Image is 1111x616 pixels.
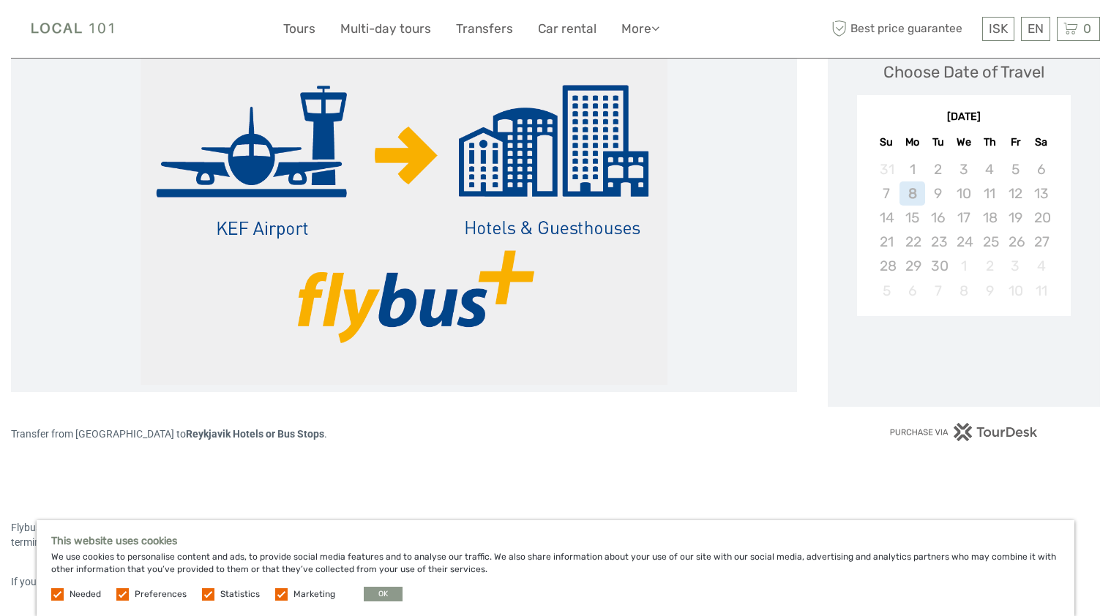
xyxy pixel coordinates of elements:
[899,132,925,152] div: Mo
[977,230,1003,254] div: Not available Thursday, September 25th, 2025
[1021,17,1050,41] div: EN
[11,576,223,587] span: If your flight is delayed, Flybus will wait for you.
[899,157,925,181] div: Not available Monday, September 1st, 2025
[1003,230,1028,254] div: Not available Friday, September 26th, 2025
[1028,279,1054,303] div: Not available Saturday, October 11th, 2025
[1028,132,1054,152] div: Sa
[977,206,1003,230] div: Not available Thursday, September 18th, 2025
[186,428,324,440] strong: Reykjavik Hotels or Bus Stops
[899,254,925,278] div: Not available Monday, September 29th, 2025
[1003,254,1028,278] div: Not available Friday, October 3rd, 2025
[220,588,260,601] label: Statistics
[1003,157,1028,181] div: Not available Friday, September 5th, 2025
[883,61,1044,83] div: Choose Date of Travel
[874,230,899,254] div: Not available Sunday, September 21st, 2025
[141,34,667,385] img: a771a4b2aca44685afd228bf32f054e4_main_slider.png
[1003,279,1028,303] div: Not available Friday, October 10th, 2025
[925,157,951,181] div: Not available Tuesday, September 2nd, 2025
[861,157,1066,303] div: month 2025-09
[925,254,951,278] div: Not available Tuesday, September 30th, 2025
[1003,206,1028,230] div: Not available Friday, September 19th, 2025
[977,181,1003,206] div: Not available Thursday, September 11th, 2025
[1081,21,1093,36] span: 0
[70,588,101,601] label: Needed
[874,132,899,152] div: Su
[1028,181,1054,206] div: Not available Saturday, September 13th, 2025
[951,230,976,254] div: Not available Wednesday, September 24th, 2025
[874,157,899,181] div: Not available Sunday, August 31st, 2025
[977,132,1003,152] div: Th
[874,254,899,278] div: Not available Sunday, September 28th, 2025
[899,181,925,206] div: Not available Monday, September 8th, 2025
[1003,181,1028,206] div: Not available Friday, September 12th, 2025
[925,206,951,230] div: Not available Tuesday, September 16th, 2025
[959,354,969,364] div: Loading...
[889,423,1038,441] img: PurchaseViaTourDesk.png
[977,254,1003,278] div: Not available Thursday, October 2nd, 2025
[11,522,782,548] span: Flybus operates in connection with all arriving flights at [GEOGRAPHIC_DATA] with direct transpor...
[168,23,186,40] button: Open LiveChat chat widget
[538,18,596,40] a: Car rental
[828,17,979,41] span: Best price guarantee
[1028,206,1054,230] div: Not available Saturday, September 20th, 2025
[951,181,976,206] div: Not available Wednesday, September 10th, 2025
[1028,254,1054,278] div: Not available Saturday, October 4th, 2025
[20,26,165,37] p: We're away right now. Please check back later!
[899,279,925,303] div: Not available Monday, October 6th, 2025
[951,206,976,230] div: Not available Wednesday, September 17th, 2025
[1028,157,1054,181] div: Not available Saturday, September 6th, 2025
[324,428,327,440] span: .
[925,181,951,206] div: Not available Tuesday, September 9th, 2025
[135,588,187,601] label: Preferences
[11,11,136,47] img: Local 101
[977,157,1003,181] div: Not available Thursday, September 4th, 2025
[874,279,899,303] div: Not available Sunday, October 5th, 2025
[989,21,1008,36] span: ISK
[37,520,1074,616] div: We use cookies to personalise content and ads, to provide social media features and to analyse ou...
[874,181,899,206] div: Not available Sunday, September 7th, 2025
[1028,230,1054,254] div: Not available Saturday, September 27th, 2025
[951,157,976,181] div: Not available Wednesday, September 3rd, 2025
[621,18,659,40] a: More
[977,279,1003,303] div: Not available Thursday, October 9th, 2025
[456,18,513,40] a: Transfers
[951,254,976,278] div: Not available Wednesday, October 1st, 2025
[340,18,431,40] a: Multi-day tours
[293,588,335,601] label: Marketing
[951,132,976,152] div: We
[51,535,1060,547] h5: This website uses cookies
[364,587,403,601] button: OK
[951,279,976,303] div: Not available Wednesday, October 8th, 2025
[899,230,925,254] div: Not available Monday, September 22nd, 2025
[1003,132,1028,152] div: Fr
[857,110,1071,125] div: [DATE]
[874,206,899,230] div: Not available Sunday, September 14th, 2025
[925,230,951,254] div: Not available Tuesday, September 23rd, 2025
[11,428,324,440] span: Transfer from [GEOGRAPHIC_DATA] to
[899,206,925,230] div: Not available Monday, September 15th, 2025
[925,132,951,152] div: Tu
[283,18,315,40] a: Tours
[925,279,951,303] div: Not available Tuesday, October 7th, 2025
